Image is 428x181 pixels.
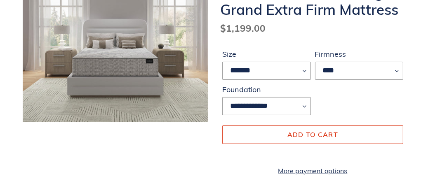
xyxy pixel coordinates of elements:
[222,166,403,176] a: More payment options
[222,84,311,95] label: Foundation
[222,125,403,144] button: Add to cart
[222,49,311,60] label: Size
[220,22,266,34] span: $1,199.00
[315,49,404,60] label: Firmness
[287,130,338,139] span: Add to cart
